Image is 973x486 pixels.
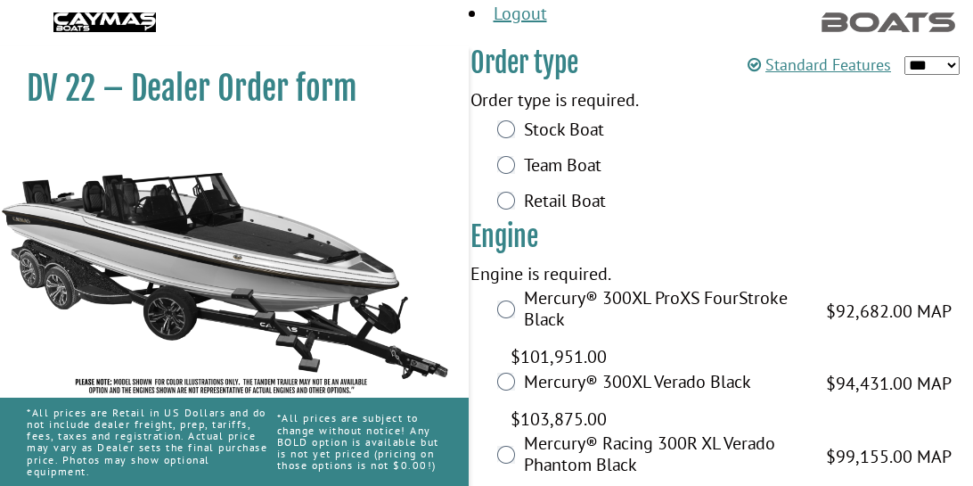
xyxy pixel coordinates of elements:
img: header-img-254127e0d71590253d4cf57f5b8b17b756bd278d0e62775bdf129cc0fd38fc60.png [822,12,955,32]
span: $101,951.00 [511,343,607,370]
label: Mercury® Racing 300R XL Verado Phantom Black [524,432,804,480]
span: $103,875.00 [511,406,607,432]
p: *All prices are Retail in US Dollars and do not include dealer freight, prep, tariffs, fees, taxe... [27,398,277,486]
a: Logout [494,2,547,25]
img: caymas-dealer-connect-2ed40d3bc7270c1d8d7ffb4b79bf05adc795679939227970def78ec6f6c03838.gif [53,12,156,31]
div: Order type is required. [470,86,973,113]
label: Stock Boat [524,119,804,144]
label: Retail Boat [524,190,804,216]
h3: Order type [470,46,973,79]
h1: DV 22 – Dealer Order form [27,69,424,109]
span: $92,682.00 MAP [826,298,952,325]
label: Team Boat [524,154,804,180]
label: Mercury® 300XL ProXS FourStroke Black [524,287,804,334]
span: $99,155.00 MAP [826,443,952,470]
span: $94,431.00 MAP [826,370,952,397]
div: Engine is required. [470,260,973,287]
p: *All prices are subject to change without notice! Any BOLD option is available but is not yet pri... [277,403,442,480]
label: Mercury® 300XL Verado Black [524,371,804,397]
a: Standard Features [748,53,891,77]
h3: Engine [470,220,973,253]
